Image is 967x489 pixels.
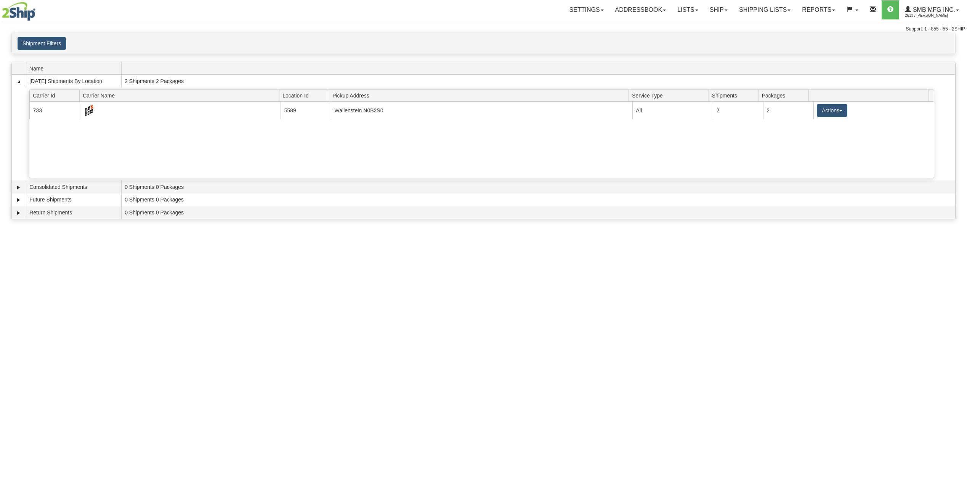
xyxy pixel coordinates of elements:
a: Collapse [15,78,22,85]
a: SMB MFG INC. 2613 / [PERSON_NAME] [899,0,965,19]
span: Pickup Address [332,89,629,101]
td: 0 Shipments 0 Packages [121,193,955,206]
td: Future Shipments [26,193,121,206]
span: 2613 / [PERSON_NAME] [905,12,962,19]
a: Shipping lists [733,0,796,19]
span: Service Type [632,89,709,101]
span: Shipments [712,89,759,101]
td: Wallenstein N0B2S0 [331,102,632,119]
img: Day & Ross [83,104,95,117]
a: Addressbook [609,0,672,19]
td: 2 Shipments 2 Packages [121,75,955,88]
td: 2 [713,102,763,119]
a: Expand [15,196,22,204]
td: [DATE] Shipments By Location [26,75,121,88]
a: Expand [15,184,22,191]
a: Lists [672,0,704,19]
span: SMB MFG INC. [911,6,955,13]
a: Reports [796,0,841,19]
a: Ship [704,0,733,19]
td: All [632,102,713,119]
iframe: chat widget [949,206,966,283]
div: Support: 1 - 855 - 55 - 2SHIP [2,26,965,32]
td: 0 Shipments 0 Packages [121,181,955,193]
span: Carrier Id [33,89,79,101]
img: logo2613.jpg [2,2,35,21]
span: Location Id [282,89,329,101]
span: Carrier Name [83,89,279,101]
span: Name [29,62,121,74]
td: Consolidated Shipments [26,181,121,193]
span: Packages [762,89,808,101]
button: Shipment Filters [18,37,66,50]
td: 2 [763,102,813,119]
a: Expand [15,209,22,217]
a: Settings [564,0,609,19]
button: Actions [817,104,847,117]
td: Return Shipments [26,206,121,219]
td: 0 Shipments 0 Packages [121,206,955,219]
td: 733 [29,102,80,119]
td: 5589 [281,102,331,119]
